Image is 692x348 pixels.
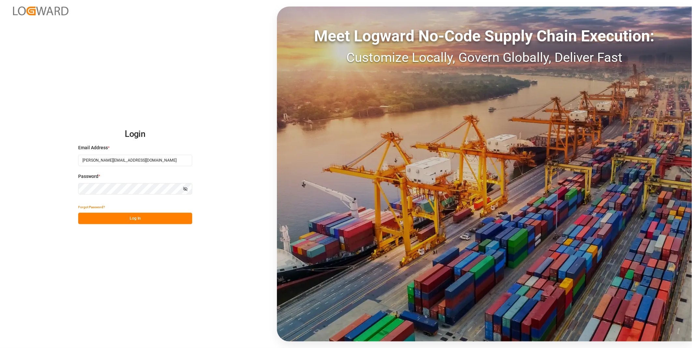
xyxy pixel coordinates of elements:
[78,201,105,213] button: Forgot Password?
[78,213,192,224] button: Log In
[78,173,98,180] span: Password
[277,24,692,48] div: Meet Logward No-Code Supply Chain Execution:
[78,124,192,145] h2: Login
[78,144,108,151] span: Email Address
[277,48,692,67] div: Customize Locally, Govern Globally, Deliver Fast
[78,155,192,166] input: Enter your email
[13,7,68,15] img: Logward_new_orange.png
